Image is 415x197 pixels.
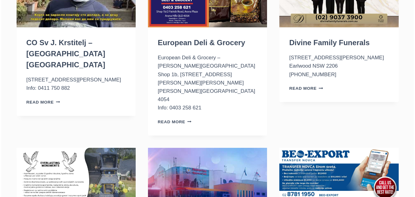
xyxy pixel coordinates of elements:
a: Read More [289,86,323,91]
a: Divine Family Funerals [289,38,369,47]
a: CO Sv J. Krstitelj – [GEOGRAPHIC_DATA] [GEOGRAPHIC_DATA] [26,38,105,69]
p: European Deli & Grocery – [PERSON_NAME][GEOGRAPHIC_DATA] Shop 1b, [STREET_ADDRESS][PERSON_NAME][P... [158,53,257,112]
p: [STREET_ADDRESS][PERSON_NAME] Earlwood NSW 2206 [PHONE_NUMBER] [289,53,389,79]
p: [STREET_ADDRESS][PERSON_NAME] Info: 0411 750 882 [26,76,126,92]
a: European Deli & Grocery [158,38,245,47]
a: Read More [158,120,192,124]
a: Read More [26,100,60,104]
